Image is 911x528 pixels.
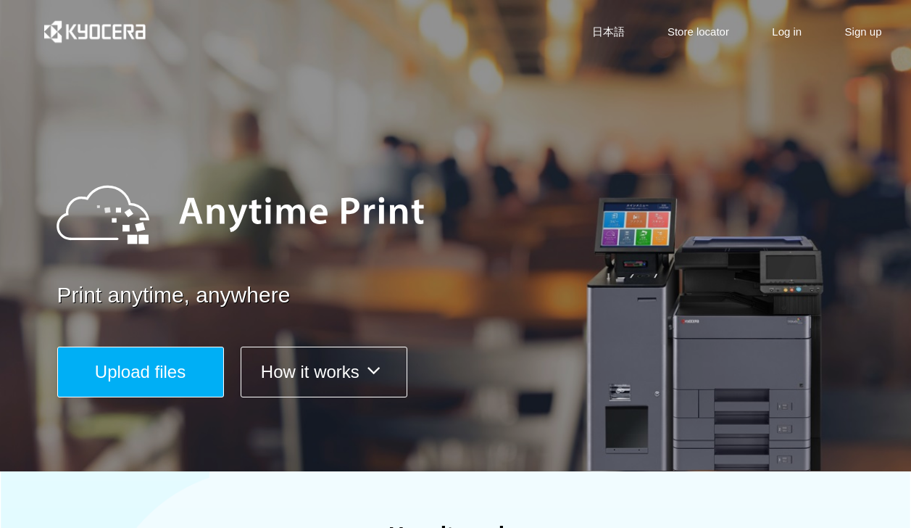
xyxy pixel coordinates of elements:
[95,362,186,381] span: Upload files
[772,24,802,39] a: Log in
[57,280,891,311] a: Print anytime, anywhere
[57,347,224,397] button: Upload files
[845,24,882,39] a: Sign up
[667,24,729,39] a: Store locator
[592,24,625,39] a: 日本語
[241,347,407,397] button: How it works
